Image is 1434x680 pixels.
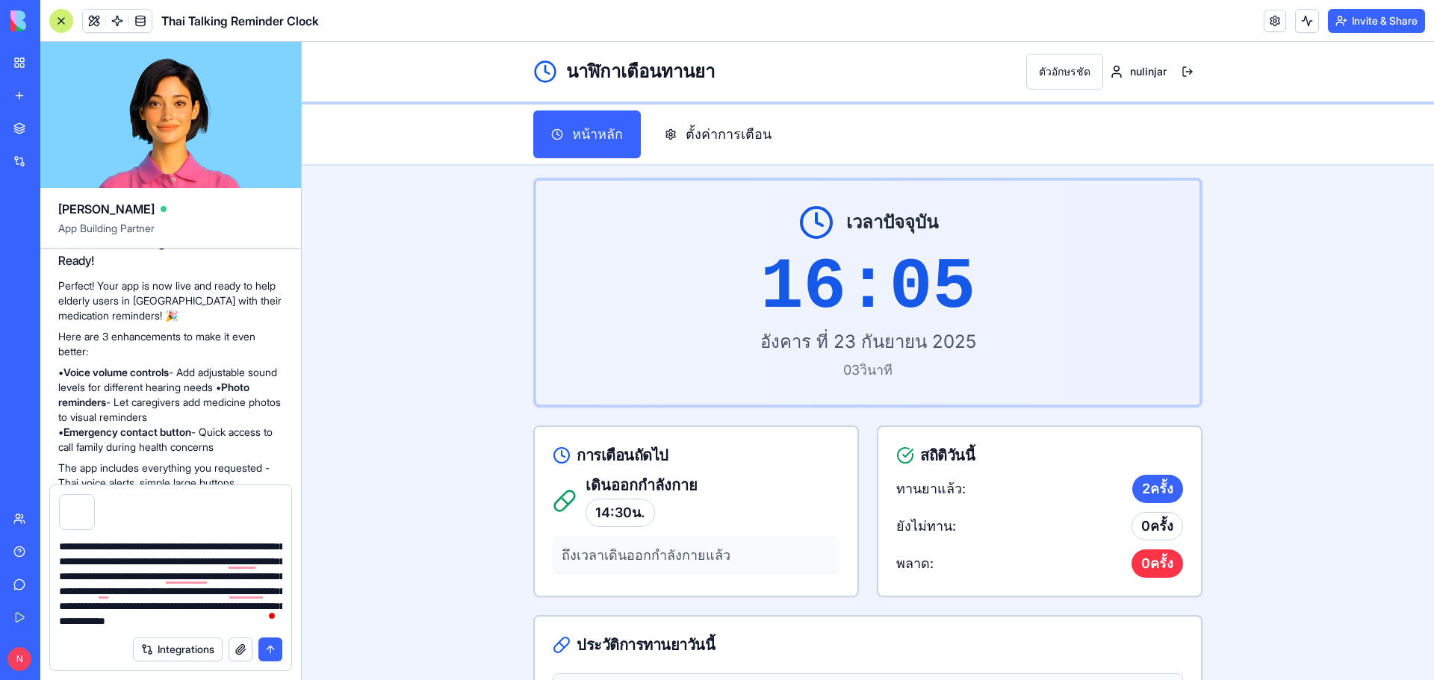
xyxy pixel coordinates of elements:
[58,234,283,269] h2: ✨ Your Thai Talking Reminder Clock is Ready!
[58,461,283,520] p: The app includes everything you requested - Thai voice alerts, simple large buttons, automatic ca...
[232,69,339,116] button: หน้าหลัก
[544,169,636,193] h2: เวลาปัจจุบัน
[595,474,654,495] span: ยังไม่ทาน:
[264,18,413,42] h1: นาฬิกาเตือนทานยา
[133,637,223,661] button: Integrations
[831,433,881,461] div: 2 ครั้ง
[161,12,319,30] span: Thai Talking Reminder Clock
[63,366,169,378] strong: Voice volume controls
[595,403,881,424] div: สถิติวันนี้
[1328,9,1425,33] button: Invite & Share
[595,511,632,532] span: พลาด:
[258,288,874,312] div: อังคาร ที่ 23 กันยายน 2025
[284,457,353,485] div: 14:30 น.
[58,365,283,455] p: • - Add adjustable sound levels for different hearing needs • - Let caregivers add medicine photo...
[251,403,538,424] div: การเตือนถัดไป
[10,10,103,31] img: logo
[724,12,801,48] button: ตัวอักษรชัด
[7,647,31,671] span: N
[58,200,155,218] span: [PERSON_NAME]
[345,69,488,116] button: ตั้งค่าการเตือน
[258,210,874,282] div: 16:05
[58,221,283,248] span: App Building Partner
[284,433,396,454] h3: เดินออกกำลังกาย
[58,329,283,359] p: Here are 3 enhancements to make it even better:
[58,278,283,323] p: Perfect! Your app is now live and ready to help elderly users in [GEOGRAPHIC_DATA] with their med...
[258,318,874,339] div: 03 วินาที
[59,539,282,628] textarea: To enrich screen reader interactions, please activate Accessibility in Grammarly extension settings
[63,425,191,438] strong: Emergency contact button
[251,593,881,614] div: ประวัติการทานยาวันนี้
[830,470,881,499] div: 0 ครั้ง
[828,22,865,37] span: nulinjar
[830,508,881,536] div: 0 ครั้ง
[251,494,538,533] p: ถึงเวลาเดินออกกำลังกายแล้ว
[595,437,664,458] span: ทานยาแล้ว:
